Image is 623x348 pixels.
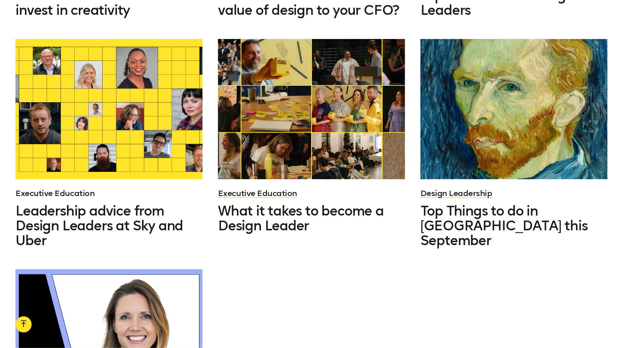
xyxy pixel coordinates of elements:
span: Leadership advice from Design Leaders at Sky and Uber [15,203,183,248]
a: Leadership advice from Design Leaders at Sky and Uber [15,203,203,248]
a: Executive Education [15,188,95,198]
a: Top Things to do in [GEOGRAPHIC_DATA] this September [420,203,608,248]
a: What it takes to become a Design Leader [218,203,405,233]
a: Design Leadership [420,188,492,198]
a: Executive Education [218,188,297,198]
span: What it takes to become a Design Leader [218,203,384,234]
span: Top Things to do in [GEOGRAPHIC_DATA] this September [420,203,588,248]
